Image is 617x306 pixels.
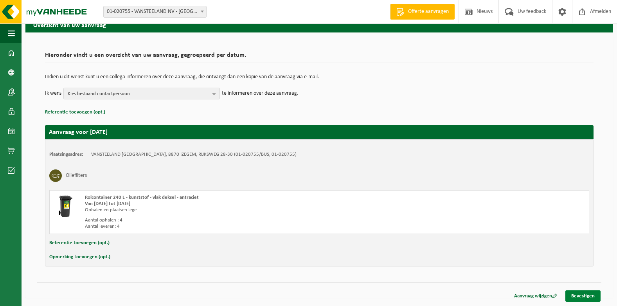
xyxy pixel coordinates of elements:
[85,201,130,206] strong: Van [DATE] tot [DATE]
[25,17,613,32] h2: Overzicht van uw aanvraag
[68,88,209,100] span: Kies bestaand contactpersoon
[63,88,220,99] button: Kies bestaand contactpersoon
[390,4,455,20] a: Offerte aanvragen
[49,152,83,157] strong: Plaatsingsadres:
[103,6,207,18] span: 01-020755 - VANSTEELAND NV - IZEGEM
[45,107,105,117] button: Referentie toevoegen (opt.)
[45,74,594,80] p: Indien u dit wenst kunt u een collega informeren over deze aanvraag, die ontvangt dan een kopie v...
[565,290,601,302] a: Bevestigen
[85,217,351,223] div: Aantal ophalen : 4
[85,195,199,200] span: Rolcontainer 240 L - kunststof - vlak deksel - antraciet
[222,88,299,99] p: te informeren over deze aanvraag.
[54,194,77,218] img: WB-0240-HPE-BK-01.png
[66,169,87,182] h3: Oliefilters
[91,151,297,158] td: VANSTEELAND [GEOGRAPHIC_DATA], 8870 IZEGEM, RIJKSWEG 28-30 (01-020755/BUS, 01-020755)
[85,207,351,213] div: Ophalen en plaatsen lege
[45,88,61,99] p: Ik wens
[406,8,451,16] span: Offerte aanvragen
[104,6,206,17] span: 01-020755 - VANSTEELAND NV - IZEGEM
[85,223,351,230] div: Aantal leveren: 4
[49,252,110,262] button: Opmerking toevoegen (opt.)
[508,290,563,302] a: Aanvraag wijzigen
[49,238,110,248] button: Referentie toevoegen (opt.)
[49,129,108,135] strong: Aanvraag voor [DATE]
[45,52,594,63] h2: Hieronder vindt u een overzicht van uw aanvraag, gegroepeerd per datum.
